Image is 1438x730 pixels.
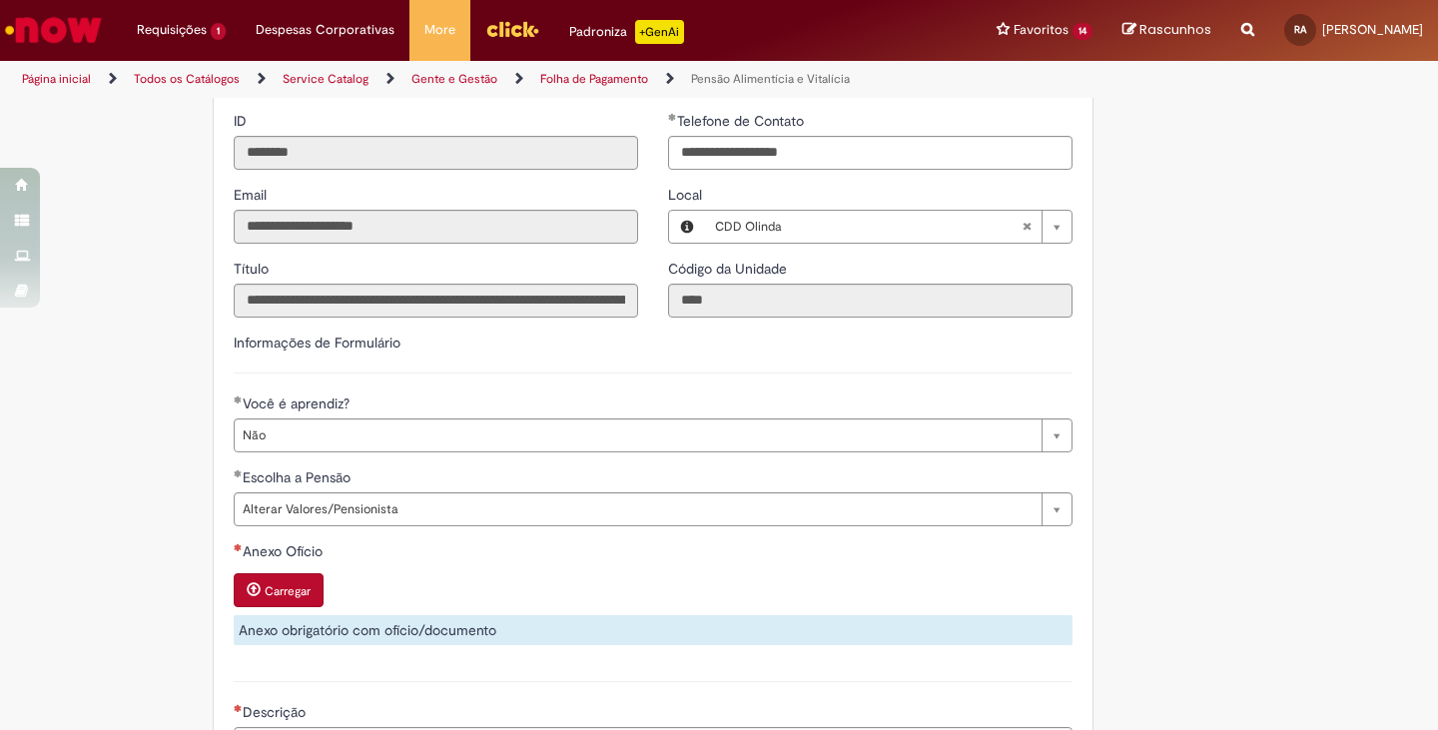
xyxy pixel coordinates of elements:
label: Somente leitura - Email [234,185,271,205]
img: click_logo_yellow_360x200.png [485,14,539,44]
span: Favoritos [1014,20,1069,40]
span: Não [243,419,1032,451]
input: Telefone de Contato [668,136,1073,170]
label: Somente leitura - Código da Unidade [668,259,791,279]
abbr: Limpar campo Local [1012,211,1042,243]
button: Local, Visualizar este registro CDD Olinda [669,211,705,243]
a: Pensão Alimentícia e Vitalícia [691,71,850,87]
span: Descrição [243,703,310,721]
span: Somente leitura - ID [234,112,251,130]
input: Título [234,284,638,318]
img: ServiceNow [2,10,105,50]
span: Rascunhos [1139,20,1211,39]
label: Somente leitura - Título [234,259,273,279]
a: Todos os Catálogos [134,71,240,87]
div: Anexo obrigatório com ofício/documento [234,615,1073,645]
a: Service Catalog [283,71,368,87]
span: RA [1294,23,1306,36]
input: Código da Unidade [668,284,1073,318]
span: Despesas Corporativas [256,20,394,40]
span: Somente leitura - Código da Unidade [668,260,791,278]
div: Padroniza [569,20,684,44]
span: [PERSON_NAME] [1322,21,1423,38]
span: Obrigatório Preenchido [234,469,243,477]
button: Carregar anexo de Anexo Ofício Required [234,573,324,607]
span: CDD Olinda [715,211,1022,243]
span: Somente leitura - Email [234,186,271,204]
input: Email [234,210,638,244]
span: Necessários [234,543,243,551]
span: Alterar Valores/Pensionista [243,493,1032,525]
p: +GenAi [635,20,684,44]
span: 1 [211,23,226,40]
span: Requisições [137,20,207,40]
label: Somente leitura - ID [234,111,251,131]
a: Página inicial [22,71,91,87]
a: CDD OlindaLimpar campo Local [705,211,1072,243]
span: 14 [1073,23,1092,40]
span: Somente leitura - Título [234,260,273,278]
input: ID [234,136,638,170]
span: Anexo Ofício [243,542,327,560]
span: Escolha a Pensão [243,468,355,486]
span: More [424,20,455,40]
span: Telefone de Contato [677,112,808,130]
a: Folha de Pagamento [540,71,648,87]
span: Obrigatório Preenchido [234,395,243,403]
a: Gente e Gestão [411,71,497,87]
label: Informações de Formulário [234,334,400,352]
span: Obrigatório Preenchido [668,113,677,121]
span: Você é aprendiz? [243,394,354,412]
span: Necessários [234,704,243,712]
a: Rascunhos [1122,21,1211,40]
ul: Trilhas de página [15,61,944,98]
small: Carregar [265,583,311,599]
span: Local [668,186,706,204]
